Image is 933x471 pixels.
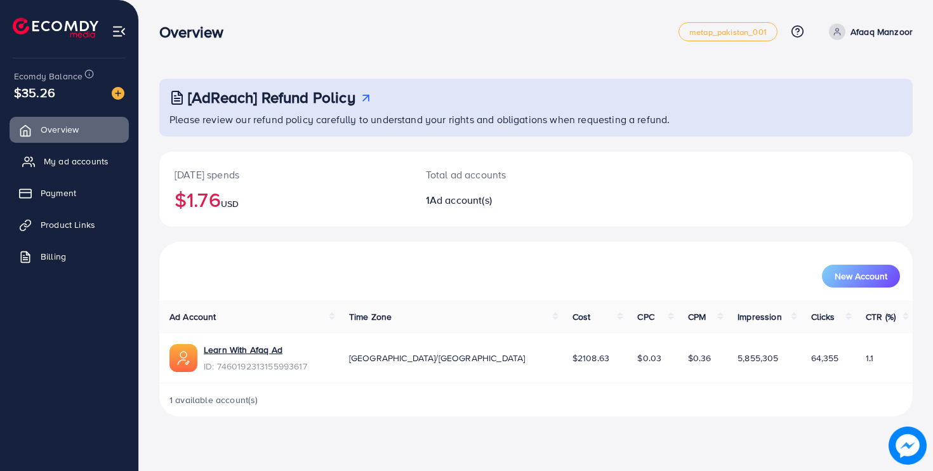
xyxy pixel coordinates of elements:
[204,343,307,356] a: Learn With Afaq Ad
[572,310,591,323] span: Cost
[204,360,307,373] span: ID: 7460192313155993617
[41,218,95,231] span: Product Links
[822,265,900,288] button: New Account
[10,212,129,237] a: Product Links
[10,117,129,142] a: Overview
[169,310,216,323] span: Ad Account
[13,18,98,37] img: logo
[889,427,927,465] img: image
[41,250,66,263] span: Billing
[426,167,584,182] p: Total ad accounts
[349,352,526,364] span: [GEOGRAPHIC_DATA]/[GEOGRAPHIC_DATA]
[637,310,654,323] span: CPC
[688,310,706,323] span: CPM
[637,352,661,364] span: $0.03
[738,310,782,323] span: Impression
[811,352,839,364] span: 64,355
[188,88,355,107] h3: [AdReach] Refund Policy
[572,352,609,364] span: $2108.63
[159,23,234,41] h3: Overview
[169,394,258,406] span: 1 available account(s)
[426,194,584,206] h2: 1
[850,24,913,39] p: Afaaq Manzoor
[175,167,395,182] p: [DATE] spends
[688,352,711,364] span: $0.36
[738,352,778,364] span: 5,855,305
[10,244,129,269] a: Billing
[811,310,835,323] span: Clicks
[866,352,873,364] span: 1.1
[112,24,126,39] img: menu
[835,272,887,281] span: New Account
[41,187,76,199] span: Payment
[866,310,896,323] span: CTR (%)
[169,112,905,127] p: Please review our refund policy carefully to understand your rights and obligations when requesti...
[41,123,79,136] span: Overview
[44,155,109,168] span: My ad accounts
[824,23,913,40] a: Afaaq Manzoor
[430,193,492,207] span: Ad account(s)
[10,180,129,206] a: Payment
[14,83,55,102] span: $35.26
[10,149,129,174] a: My ad accounts
[169,344,197,372] img: ic-ads-acc.e4c84228.svg
[175,187,395,211] h2: $1.76
[689,28,767,36] span: metap_pakistan_001
[221,197,239,210] span: USD
[678,22,777,41] a: metap_pakistan_001
[14,70,83,83] span: Ecomdy Balance
[112,87,124,100] img: image
[349,310,392,323] span: Time Zone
